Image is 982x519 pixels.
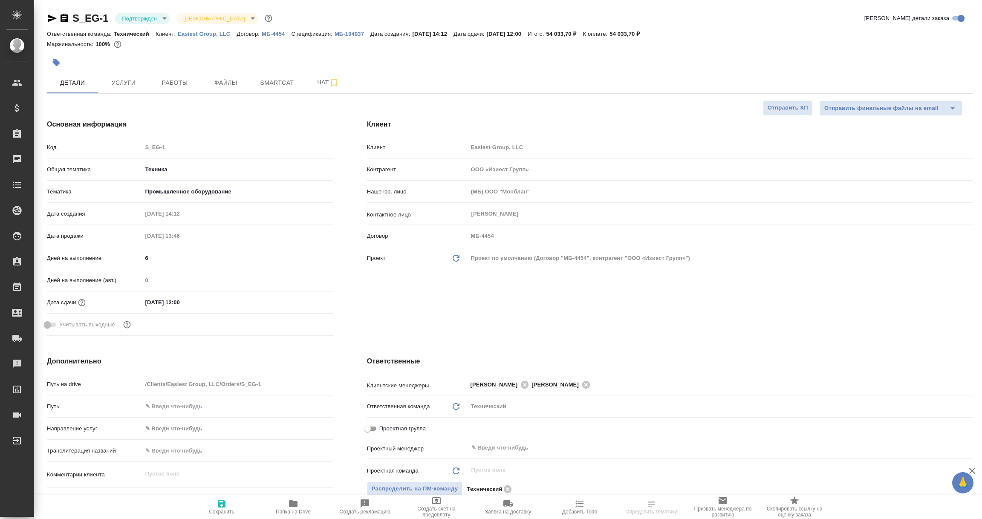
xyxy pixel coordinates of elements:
span: Добавить Todo [562,509,597,515]
p: МБ-104937 [335,31,370,37]
input: Пустое поле [142,274,333,286]
p: Ответственная команда: [47,31,114,37]
textarea: с китайского на русский язык [142,493,333,507]
button: Добавить тэг [47,53,66,72]
button: Создать рекламацию [329,495,401,519]
button: Open [968,384,970,386]
button: Отправить финальные файлы на email [820,101,943,116]
p: Ответственная команда [367,402,430,411]
p: 54 033,70 ₽ [546,31,583,37]
h4: Ответственные [367,356,973,366]
span: Отправить финальные файлы на email [824,104,939,113]
p: Комментарии клиента [47,470,142,479]
span: Работы [154,78,195,88]
p: Клиентские менеджеры [367,381,468,390]
input: ✎ Введи что-нибудь [142,296,217,309]
input: Пустое поле [142,141,333,153]
p: Итого: [528,31,546,37]
div: Подтвержден [176,13,258,24]
p: Договор: [237,31,262,37]
button: Создать счет на предоплату [401,495,472,519]
span: Файлы [205,78,246,88]
input: ✎ Введи что-нибудь [142,444,333,457]
svg: Подписаться [329,78,339,88]
div: ✎ Введи что-нибудь [145,424,323,433]
input: Пустое поле [142,230,217,242]
p: Спецификация: [291,31,334,37]
button: Распределить на ПМ-команду [367,482,463,496]
p: Дней на выполнение (авт.) [47,276,142,285]
a: МБ-4454 [262,30,291,37]
div: Технический [468,399,973,414]
span: Учитывать выходные [59,320,115,329]
div: [PERSON_NAME] [531,379,593,390]
p: Дней на выполнение [47,254,142,262]
p: Проект [367,254,386,262]
p: Общая тематика [47,165,142,174]
button: Если добавить услуги и заполнить их объемом, то дата рассчитается автоматически [76,297,87,308]
p: Дата сдачи [47,298,76,307]
div: Техника [142,162,333,177]
button: Добавить Todo [544,495,615,519]
span: Создать рекламацию [340,509,390,515]
p: Дата сдачи: [453,31,486,37]
input: ✎ Введи что-нибудь [142,400,333,412]
span: Чат [308,77,349,88]
div: Подтвержден [115,13,170,24]
button: Подтвержден [119,15,159,22]
span: Создать счет на предоплату [406,506,467,518]
button: Выбери, если сб и вс нужно считать рабочими днями для выполнения заказа. [121,319,133,330]
button: Open [968,447,970,449]
p: Технический [467,485,502,493]
p: Контрагент [367,165,468,174]
a: Easiest Group, LLC​ [178,30,237,37]
p: Дата создания: [370,31,412,37]
p: К оплате: [583,31,610,37]
span: Скопировать ссылку на оценку заказа [764,506,825,518]
span: [PERSON_NAME] [531,381,584,389]
p: Клиент: [156,31,178,37]
p: Договор [367,232,468,240]
p: Проектная команда [367,467,419,475]
h4: Основная информация [47,119,333,130]
input: Пустое поле [468,185,973,198]
p: [DATE] 12:00 [487,31,528,37]
a: МБ-104937 [335,30,370,37]
p: 54 033,70 ₽ [609,31,646,37]
input: ✎ Введи что-нибудь [471,443,942,453]
button: 🙏 [952,472,973,493]
span: Smartcat [257,78,297,88]
div: [PERSON_NAME] [471,379,532,390]
button: Определить тематику [615,495,687,519]
span: Заявка на доставку [485,509,531,515]
p: Тематика [47,187,142,196]
p: Проектный менеджер [367,444,468,453]
p: Дата продажи [47,232,142,240]
div: split button [820,101,962,116]
div: Промышленное оборудование [142,185,333,199]
button: Отправить КП [763,101,813,115]
button: Скопировать ссылку для ЯМессенджера [47,13,57,23]
input: Пустое поле [468,163,973,176]
input: Пустое поле [468,141,973,153]
input: Пустое поле [471,465,953,475]
p: Путь на drive [47,380,142,389]
span: [PERSON_NAME] детали заказа [864,14,949,23]
button: Скопировать ссылку [59,13,69,23]
p: [DATE] 14:12 [412,31,453,37]
a: S_EG-1 [72,12,108,24]
input: Пустое поле [468,230,973,242]
p: МБ-4454 [262,31,291,37]
p: Путь [47,402,142,411]
p: Направление услуг [47,424,142,433]
span: Призвать менеджера по развитию [692,506,754,518]
p: Easiest Group, LLC​ [178,31,237,37]
button: Доп статусы указывают на важность/срочность заказа [263,13,274,24]
span: Проектная группа [379,424,426,433]
h4: Клиент [367,119,973,130]
input: ✎ Введи что-нибудь [142,252,333,264]
span: Услуги [103,78,144,88]
button: 0.00 RUB; [112,39,123,50]
span: Сохранить [209,509,234,515]
button: Скопировать ссылку на оценку заказа [759,495,830,519]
